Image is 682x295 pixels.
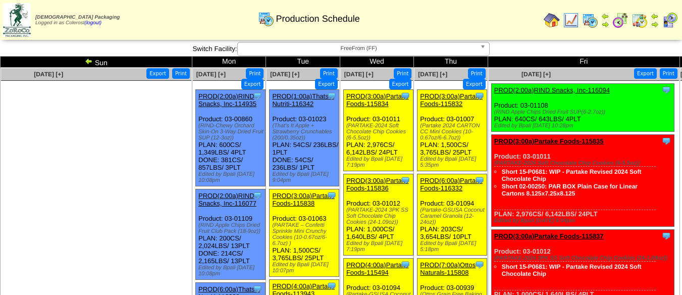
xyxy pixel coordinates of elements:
[192,57,266,68] td: Mon
[346,156,413,168] div: Edited by Bpali [DATE] 7:19pm
[420,92,483,108] a: PROD(3:00a)Partake Foods-115832
[601,20,609,28] img: arrowright.gif
[468,68,486,79] button: Print
[420,207,487,225] div: (Partake-GSUSA Coconut Caramel Granola (12-24oz))
[420,177,483,192] a: PROD(6:00a)Partake Foods-116332
[146,68,169,79] button: Export
[258,11,274,27] img: calendarprod.gif
[494,123,674,129] div: Edited by Bpali [DATE] 10:28pm
[172,68,190,79] button: Print
[389,79,412,89] button: Export
[252,190,263,201] img: Tooltip
[343,90,413,171] div: Product: 03-01011 PLAN: 2,976CS / 6,142LBS / 24PLT
[34,71,63,78] a: [DATE] [+]
[35,15,120,20] span: [DEMOGRAPHIC_DATA] Packaging
[196,189,266,280] div: Product: 03-01109 PLAN: 200CS / 2,024LBS / 13PLT DONE: 214CS / 2,165LBS / 13PLT
[475,260,485,270] img: Tooltip
[660,68,677,79] button: Print
[420,156,487,168] div: Edited by Bpali [DATE] 5:35pm
[346,92,409,108] a: PROD(3:00a)Partake Foods-115834
[272,92,334,108] a: PROD(1:00a)Thats It Nutriti-116342
[494,137,604,145] a: PROD(3:00a)Partake Foods-115835
[266,57,340,68] td: Tue
[196,71,226,78] span: [DATE] [+]
[246,68,264,79] button: Print
[502,168,642,182] a: Short 15-P0681: WIP - Partake Revised 2024 Soft Chocolate Chip
[272,222,339,247] div: (PARTAKE – Confetti Sprinkle Mini Crunchy Cookies (10-0.67oz/6-6.7oz) )
[270,71,299,78] a: [DATE] [+]
[400,175,410,185] img: Tooltip
[661,136,671,146] img: Tooltip
[418,71,447,78] a: [DATE] [+]
[270,90,339,186] div: Product: 03-01023 PLAN: 54CS / 236LBS / 1PLT DONE: 54CS / 236LBS / 1PLT
[198,92,256,108] a: PROD(2:00a)RIND Snacks, Inc-114935
[344,71,374,78] a: [DATE] [+]
[582,12,598,28] img: calendarprod.gif
[346,177,409,192] a: PROD(3:00a)Partake Foods-115836
[35,15,120,26] span: Logged in as Colerost
[420,261,476,276] a: PROD(7:00a)Ottos Naturals-115808
[494,255,674,261] div: (PARTAKE-2024 3PK SS Soft Chocolate Chip Cookies (24-1.09oz))
[661,231,671,241] img: Tooltip
[198,265,265,277] div: Edited by Bpali [DATE] 10:08pm
[417,90,487,171] div: Product: 03-01007 PLAN: 1,500CS / 3,765LBS / 25PLT
[320,68,338,79] button: Print
[252,91,263,101] img: Tooltip
[340,57,413,68] td: Wed
[346,123,413,141] div: (PARTAKE-2024 Soft Chocolate Chip Cookies (6-5.5oz))
[420,123,487,141] div: (Partake 2024 CARTON CC Mini Cookies (10-0.67oz/6-6.7oz))
[491,135,674,227] div: Product: 03-01011 PLAN: 2,976CS / 6,142LBS / 24PLT
[662,12,678,28] img: calendarcustomer.gif
[1,57,192,68] td: Sun
[488,57,679,68] td: Fri
[272,262,339,274] div: Edited by Bpali [DATE] 10:07pm
[463,79,486,89] button: Export
[491,84,674,132] div: Product: 03-01108 PLAN: 640CS / 643LBS / 4PLT
[270,189,339,277] div: Product: 03-01063 PLAN: 1,500CS / 3,765LBS / 25PLT
[198,123,265,141] div: (RIND-Chewy Orchard Skin-On 3-Way Dried Fruit SUP (12-3oz))
[252,284,263,294] img: Tooltip
[502,263,642,277] a: Short 15-P0681: WIP - Partake Revised 2024 Soft Chocolate Chip
[475,91,485,101] img: Tooltip
[3,3,31,37] img: zoroco-logo-small.webp
[327,281,337,291] img: Tooltip
[400,260,410,270] img: Tooltip
[494,232,604,240] a: PROD(3:00a)Partake Foods-115837
[343,174,413,256] div: Product: 03-01012 PLAN: 1,000CS / 1,640LBS / 4PLT
[198,192,256,207] a: PROD(2:00a)RIND Snacks, Inc-116077
[417,174,487,256] div: Product: 03-01094 PLAN: 203CS / 3,654LBS / 10PLT
[198,171,265,183] div: Edited by Bpali [DATE] 10:08pm
[521,71,551,78] a: [DATE] [+]
[400,91,410,101] img: Tooltip
[544,12,560,28] img: home.gif
[494,218,674,224] div: Edited by Bpali [DATE] 6:04pm
[494,109,674,115] div: (RIND Apple Chips Dried Fruit SUP(6-2.7oz))
[196,90,266,186] div: Product: 03-00860 PLAN: 600CS / 1,349LBS / 4PLT DONE: 381CS / 857LBS / 3PLT
[85,57,93,65] img: arrowleft.gif
[346,261,409,276] a: PROD(4:00a)Partake Foods-115494
[346,207,413,225] div: (PARTAKE-2024 3PK SS Soft Chocolate Chip Cookies (24-1.09oz))
[601,12,609,20] img: arrowleft.gif
[242,42,476,55] span: FreeFrom (FF)
[475,175,485,185] img: Tooltip
[632,12,648,28] img: calendarinout.gif
[634,68,657,79] button: Export
[272,171,339,183] div: Edited by Bpali [DATE] 9:04pm
[394,68,411,79] button: Print
[272,192,335,207] a: PROD(3:00a)Partake Foods-115838
[84,20,101,26] a: (logout)
[612,12,628,28] img: calendarblend.gif
[414,57,488,68] td: Thu
[661,85,671,95] img: Tooltip
[327,91,337,101] img: Tooltip
[346,240,413,253] div: Edited by Bpali [DATE] 7:19pm
[241,79,264,89] button: Export
[494,86,610,94] a: PROD(2:00a)RIND Snacks, Inc-116094
[327,190,337,201] img: Tooltip
[502,183,638,197] a: Short 02-00250: PAR BOX Plain Case for Linear Cartons 8.125x7.25x8.125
